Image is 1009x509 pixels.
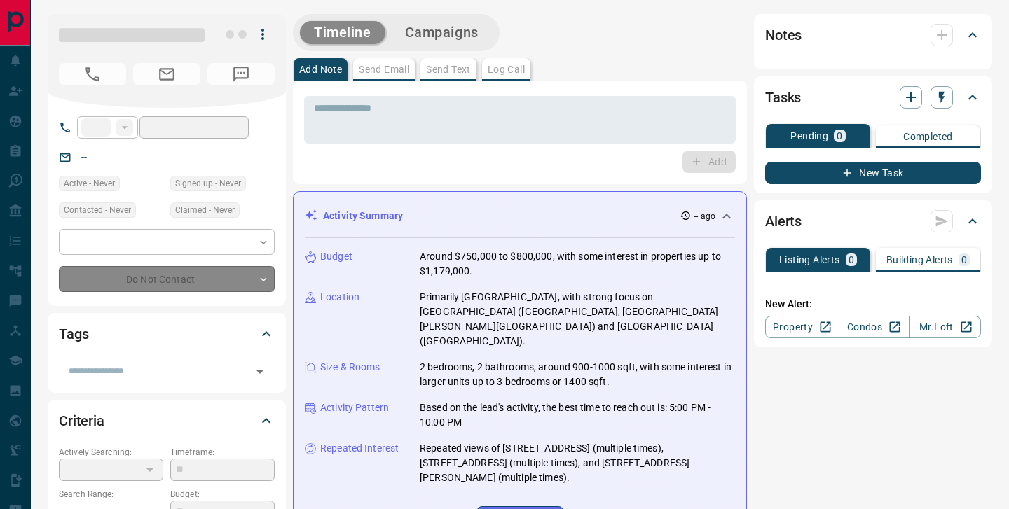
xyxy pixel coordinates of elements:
[765,204,981,238] div: Alerts
[175,203,235,217] span: Claimed - Never
[765,24,802,46] h2: Notes
[420,400,735,430] p: Based on the lead's activity, the best time to reach out is: 5:00 PM - 10:00 PM
[320,249,352,264] p: Budget
[59,446,163,459] p: Actively Searching:
[391,21,493,44] button: Campaigns
[59,317,275,351] div: Tags
[81,151,87,162] a: --
[765,18,981,52] div: Notes
[779,255,840,265] p: Listing Alerts
[59,63,126,85] span: No Number
[323,209,403,223] p: Activity Summary
[886,255,953,265] p: Building Alerts
[320,441,399,456] p: Repeated Interest
[59,488,163,501] p: Search Range:
[420,360,735,389] p: 2 bedrooms, 2 bathrooms, around 900-1000 sqft, with some interest in larger units up to 3 bedroom...
[59,410,104,432] h2: Criteria
[420,290,735,349] p: Primarily [GEOGRAPHIC_DATA], with strong focus on [GEOGRAPHIC_DATA] ([GEOGRAPHIC_DATA], [GEOGRAPH...
[59,323,88,345] h2: Tags
[849,255,854,265] p: 0
[64,203,131,217] span: Contacted - Never
[909,316,981,338] a: Mr.Loft
[420,249,735,279] p: Around $750,000 to $800,000, with some interest in properties up to $1,179,000.
[837,131,842,141] p: 0
[903,132,953,141] p: Completed
[299,64,342,74] p: Add Note
[64,176,115,190] span: Active - Never
[320,400,389,415] p: Activity Pattern
[420,441,735,485] p: Repeated views of [STREET_ADDRESS] (multiple times), [STREET_ADDRESS] (multiple times), and [STRE...
[765,297,981,312] p: New Alert:
[170,488,275,501] p: Budget:
[59,266,275,292] div: Do Not Contact
[207,63,275,85] span: No Number
[170,446,275,459] p: Timeframe:
[133,63,200,85] span: No Email
[305,203,735,229] div: Activity Summary-- ago
[175,176,241,190] span: Signed up - Never
[765,316,837,338] a: Property
[694,210,715,223] p: -- ago
[765,210,802,232] h2: Alerts
[765,81,981,114] div: Tasks
[765,86,801,109] h2: Tasks
[320,360,380,375] p: Size & Rooms
[961,255,967,265] p: 0
[837,316,909,338] a: Condos
[300,21,385,44] button: Timeline
[790,131,828,141] p: Pending
[320,290,359,305] p: Location
[765,162,981,184] button: New Task
[250,362,270,382] button: Open
[59,404,275,438] div: Criteria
